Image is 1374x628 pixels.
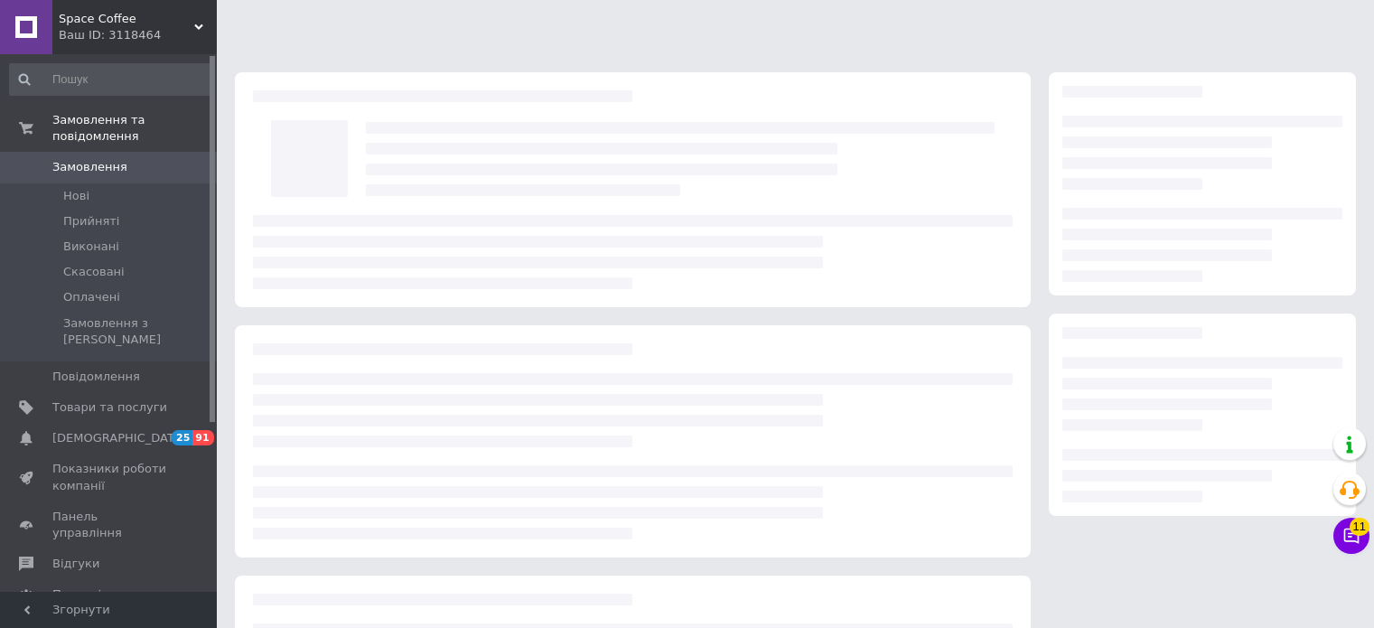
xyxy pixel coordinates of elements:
[63,264,125,280] span: Скасовані
[52,556,99,572] span: Відгуки
[52,461,167,493] span: Показники роботи компанії
[52,369,140,385] span: Повідомлення
[52,112,217,145] span: Замовлення та повідомлення
[192,430,213,445] span: 91
[52,159,127,175] span: Замовлення
[59,27,217,43] div: Ваш ID: 3118464
[63,239,119,255] span: Виконані
[59,11,194,27] span: Space Coffee
[63,289,120,305] span: Оплачені
[9,63,213,96] input: Пошук
[52,430,186,446] span: [DEMOGRAPHIC_DATA]
[63,315,211,348] span: Замовлення з [PERSON_NAME]
[1350,518,1369,536] span: 11
[63,188,89,204] span: Нові
[52,509,167,541] span: Панель управління
[52,399,167,416] span: Товари та послуги
[63,213,119,230] span: Прийняті
[52,586,101,603] span: Покупці
[1333,518,1369,554] button: Чат з покупцем11
[172,430,192,445] span: 25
